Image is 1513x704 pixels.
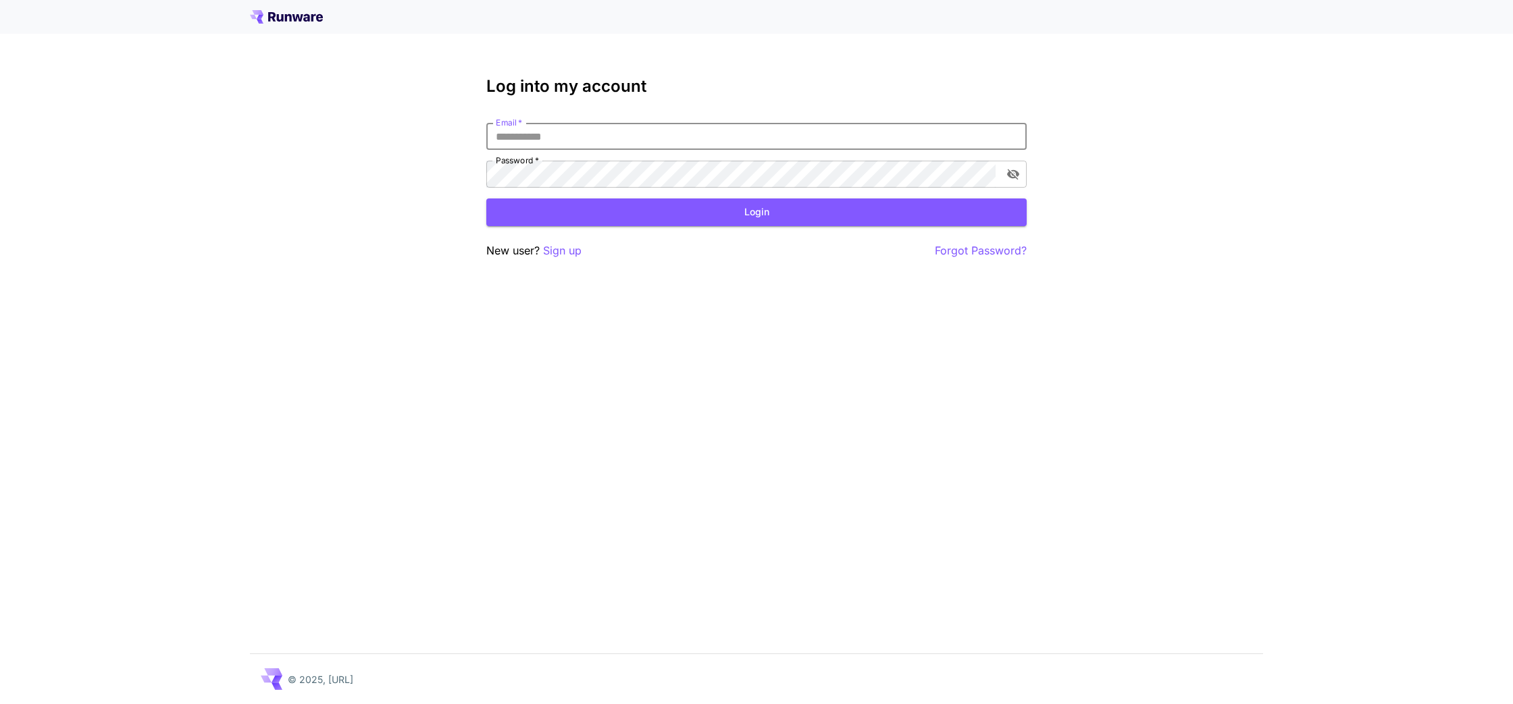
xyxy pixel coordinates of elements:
[935,242,1027,259] button: Forgot Password?
[496,117,522,128] label: Email
[543,242,582,259] button: Sign up
[486,198,1027,226] button: Login
[486,77,1027,96] h3: Log into my account
[496,155,539,166] label: Password
[288,672,353,686] p: © 2025, [URL]
[486,242,582,259] p: New user?
[1001,162,1025,186] button: toggle password visibility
